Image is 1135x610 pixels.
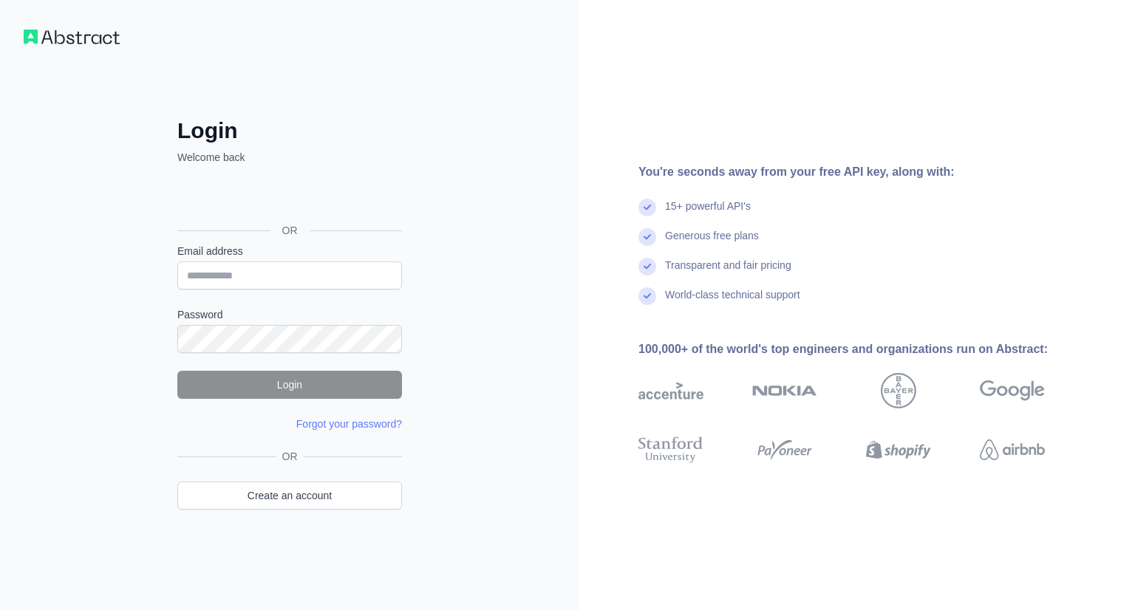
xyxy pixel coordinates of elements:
[866,433,931,466] img: shopify
[24,30,120,44] img: Workflow
[177,117,402,144] h2: Login
[638,373,703,408] img: accenture
[177,371,402,399] button: Login
[638,258,656,275] img: check mark
[177,482,402,510] a: Create an account
[665,287,800,317] div: World-class technical support
[638,228,656,246] img: check mark
[276,449,304,464] span: OR
[752,433,817,466] img: payoneer
[638,287,656,305] img: check mark
[752,373,817,408] img: nokia
[665,199,751,228] div: 15+ powerful API's
[638,433,703,466] img: stanford university
[638,340,1092,358] div: 100,000+ of the world's top engineers and organizations run on Abstract:
[665,258,791,287] div: Transparent and fair pricing
[170,181,406,213] iframe: Sign in with Google Button
[638,163,1092,181] div: You're seconds away from your free API key, along with:
[296,418,402,430] a: Forgot your password?
[177,244,402,258] label: Email address
[665,228,759,258] div: Generous free plans
[270,223,310,238] span: OR
[881,373,916,408] img: bayer
[980,373,1045,408] img: google
[177,150,402,165] p: Welcome back
[177,307,402,322] label: Password
[980,433,1045,466] img: airbnb
[638,199,656,216] img: check mark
